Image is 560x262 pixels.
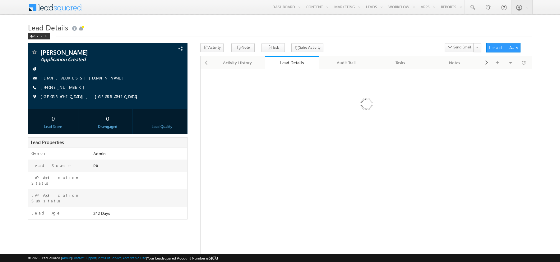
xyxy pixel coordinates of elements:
[489,45,516,50] div: Lead Actions
[28,33,53,38] a: Back
[28,22,68,32] span: Lead Details
[433,59,477,66] div: Notes
[334,73,398,137] img: Loading...
[31,139,64,145] span: Lead Properties
[40,94,141,100] span: [GEOGRAPHIC_DATA], [GEOGRAPHIC_DATA]
[291,43,323,52] button: Sales Activity
[319,56,373,69] a: Audit Trail
[445,43,474,52] button: Send Email
[30,124,76,129] div: Lead Score
[31,175,86,186] label: LAP Application Status
[373,56,428,69] a: Tasks
[265,56,319,69] a: Lead Details
[28,255,218,261] span: © 2025 LeadSquared | | | | |
[72,256,96,260] a: Contact Support
[40,49,140,55] span: [PERSON_NAME]
[209,256,218,260] span: 61073
[40,56,140,63] span: Application Created
[30,112,76,124] div: 0
[97,256,122,260] a: Terms of Service
[428,56,482,69] a: Notes
[92,163,187,171] div: PX
[92,210,187,219] div: 242 Days
[40,84,87,91] span: [PHONE_NUMBER]
[31,192,86,204] label: LAP Application Substatus
[378,59,422,66] div: Tasks
[93,151,106,156] span: Admin
[62,256,71,260] a: About
[31,151,46,156] label: Owner
[31,210,61,216] label: Lead Age
[139,124,186,129] div: Lead Quality
[200,43,224,52] button: Activity
[215,59,259,66] div: Activity History
[324,59,368,66] div: Audit Trail
[270,60,315,65] div: Lead Details
[261,43,285,52] button: Task
[31,163,72,168] label: Lead Source
[147,256,218,260] span: Your Leadsquared Account Number is
[211,56,265,69] a: Activity History
[453,44,471,50] span: Send Email
[28,33,50,39] div: Back
[40,75,127,80] a: [EMAIL_ADDRESS][DOMAIN_NAME]
[84,124,131,129] div: Disengaged
[486,43,521,52] button: Lead Actions
[231,43,255,52] button: Note
[123,256,146,260] a: Acceptable Use
[139,112,186,124] div: --
[84,112,131,124] div: 0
